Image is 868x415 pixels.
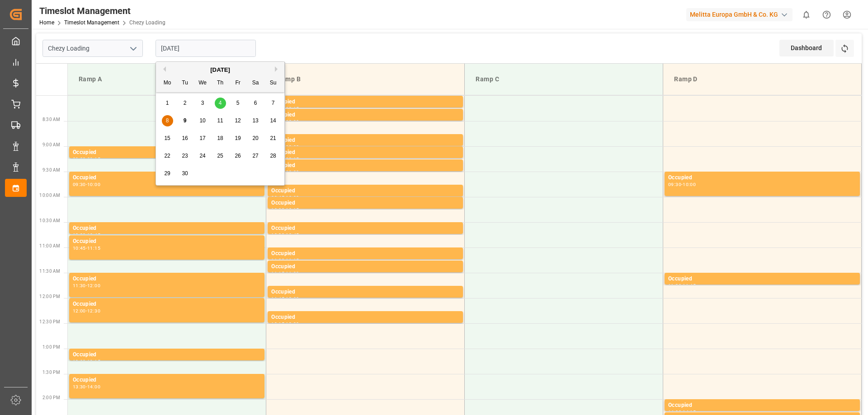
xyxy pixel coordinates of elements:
[286,107,299,111] div: 08:15
[268,98,279,109] div: Choose Sunday, September 7th, 2025
[668,284,681,288] div: 11:30
[232,115,244,126] div: Choose Friday, September 12th, 2025
[250,150,261,162] div: Choose Saturday, September 27th, 2025
[274,71,457,88] div: Ramp B
[164,153,170,159] span: 22
[271,262,459,271] div: Occupied
[87,309,100,313] div: 12:30
[42,395,60,400] span: 2:00 PM
[268,78,279,89] div: Su
[271,233,284,237] div: 10:30
[73,148,261,157] div: Occupied
[270,135,276,141] span: 21
[681,182,683,187] div: -
[235,153,241,159] span: 26
[73,246,86,250] div: 10:45
[250,78,261,89] div: Sa
[271,271,284,275] div: 11:15
[179,168,191,179] div: Choose Tuesday, September 30th, 2025
[271,98,459,107] div: Occupied
[686,6,796,23] button: Melitta Europa GmbH & Co. KG
[215,98,226,109] div: Choose Thursday, September 4th, 2025
[162,98,173,109] div: Choose Monday, September 1st, 2025
[179,78,191,89] div: Tu
[64,19,119,26] a: Timeslot Management
[197,115,208,126] div: Choose Wednesday, September 10th, 2025
[87,182,100,187] div: 10:00
[166,117,169,124] span: 8
[184,100,187,106] span: 2
[270,117,276,124] span: 14
[159,94,282,182] div: month 2025-09
[197,98,208,109] div: Choose Wednesday, September 3rd, 2025
[197,78,208,89] div: We
[73,350,261,359] div: Occupied
[686,8,793,21] div: Melitta Europa GmbH & Co. KG
[162,168,173,179] div: Choose Monday, September 29th, 2025
[271,136,459,145] div: Occupied
[179,115,191,126] div: Choose Tuesday, September 9th, 2025
[73,300,261,309] div: Occupied
[182,170,188,177] span: 30
[86,359,87,364] div: -
[86,385,87,389] div: -
[42,345,60,350] span: 1:00 PM
[250,133,261,144] div: Choose Saturday, September 20th, 2025
[816,5,837,25] button: Help Center
[179,133,191,144] div: Choose Tuesday, September 16th, 2025
[197,133,208,144] div: Choose Wednesday, September 17th, 2025
[215,133,226,144] div: Choose Thursday, September 18th, 2025
[286,145,299,149] div: 09:00
[232,150,244,162] div: Choose Friday, September 26th, 2025
[683,410,696,414] div: 14:15
[668,182,681,187] div: 09:30
[87,233,100,237] div: 10:45
[472,71,656,88] div: Ramp C
[284,258,286,262] div: -
[275,66,280,72] button: Next Month
[164,170,170,177] span: 29
[668,410,681,414] div: 14:00
[199,135,205,141] span: 17
[252,117,258,124] span: 13
[162,150,173,162] div: Choose Monday, September 22nd, 2025
[86,233,87,237] div: -
[286,297,299,301] div: 12:00
[39,4,165,18] div: Timeslot Management
[199,117,205,124] span: 10
[271,161,459,170] div: Occupied
[284,322,286,326] div: -
[42,168,60,173] span: 9:30 AM
[668,401,856,410] div: Occupied
[252,135,258,141] span: 20
[286,258,299,262] div: 11:15
[670,71,854,88] div: Ramp D
[162,133,173,144] div: Choose Monday, September 15th, 2025
[156,40,256,57] input: DD-MM-YYYY
[284,271,286,275] div: -
[286,196,299,200] div: 10:00
[271,199,459,208] div: Occupied
[236,100,240,106] span: 5
[86,309,87,313] div: -
[86,246,87,250] div: -
[668,275,856,284] div: Occupied
[217,135,223,141] span: 18
[42,40,143,57] input: Type to search/select
[73,376,261,385] div: Occupied
[271,208,284,212] div: 10:00
[235,117,241,124] span: 12
[286,120,299,124] div: 08:30
[39,319,60,324] span: 12:30 PM
[75,71,259,88] div: Ramp A
[87,359,100,364] div: 13:15
[160,66,166,72] button: Previous Month
[284,297,286,301] div: -
[73,275,261,284] div: Occupied
[87,157,100,161] div: 09:15
[271,224,459,233] div: Occupied
[73,173,261,182] div: Occupied
[268,150,279,162] div: Choose Sunday, September 28th, 2025
[87,385,100,389] div: 14:00
[73,233,86,237] div: 10:30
